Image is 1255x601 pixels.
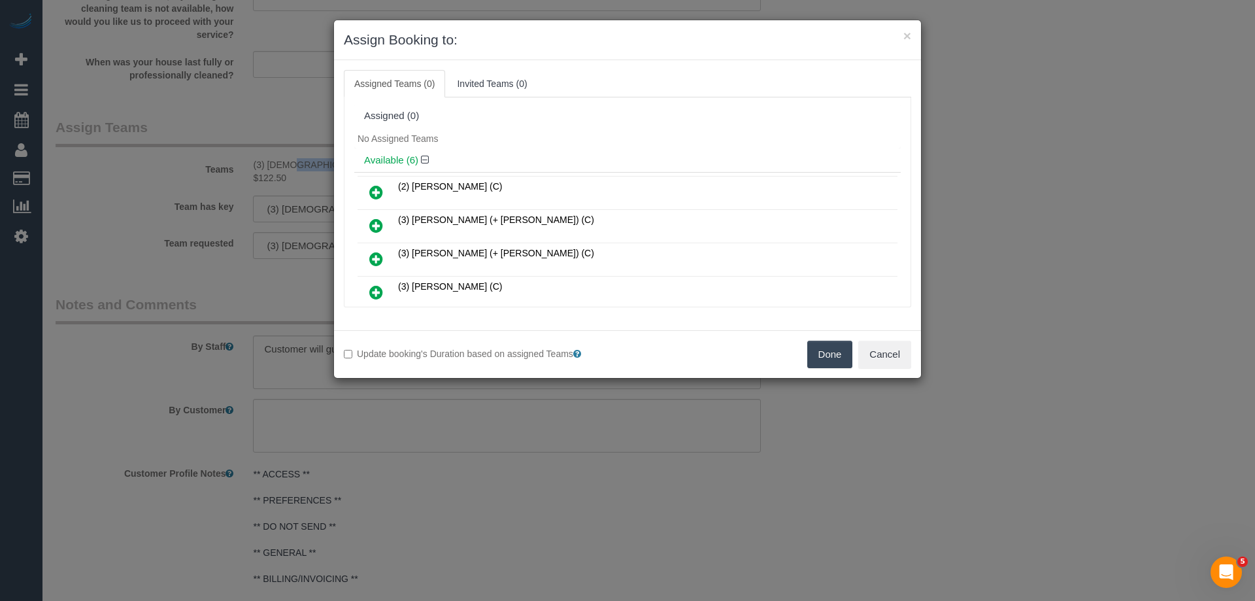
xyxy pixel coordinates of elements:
[358,133,438,144] span: No Assigned Teams
[903,29,911,43] button: ×
[858,341,911,368] button: Cancel
[1211,557,1242,588] iframe: Intercom live chat
[344,347,618,360] label: Update booking's Duration based on assigned Teams
[398,248,594,258] span: (3) [PERSON_NAME] (+ [PERSON_NAME]) (C)
[344,70,445,97] a: Assigned Teams (0)
[364,155,891,166] h4: Available (6)
[446,70,537,97] a: Invited Teams (0)
[344,350,352,358] input: Update booking's Duration based on assigned Teams
[398,215,594,225] span: (3) [PERSON_NAME] (+ [PERSON_NAME]) (C)
[398,181,502,192] span: (2) [PERSON_NAME] (C)
[807,341,853,368] button: Done
[364,111,891,122] div: Assigned (0)
[1237,557,1248,567] span: 5
[398,281,502,292] span: (3) [PERSON_NAME] (C)
[344,30,911,50] h3: Assign Booking to:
